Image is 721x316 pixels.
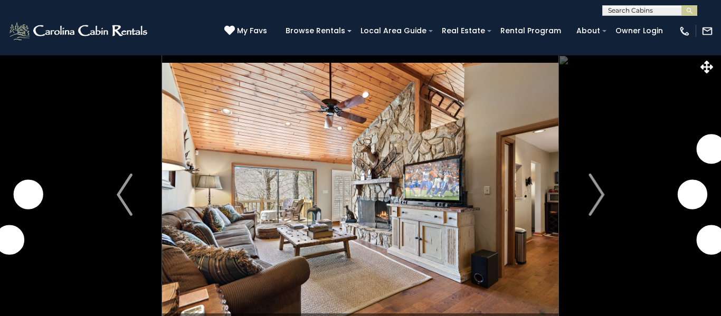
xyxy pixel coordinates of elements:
[117,174,132,216] img: arrow
[589,174,604,216] img: arrow
[8,21,150,42] img: White-1-2.png
[679,25,690,37] img: phone-regular-white.png
[495,23,566,39] a: Rental Program
[280,23,350,39] a: Browse Rentals
[224,25,270,37] a: My Favs
[437,23,490,39] a: Real Estate
[355,23,432,39] a: Local Area Guide
[701,25,713,37] img: mail-regular-white.png
[571,23,605,39] a: About
[237,25,267,36] span: My Favs
[610,23,668,39] a: Owner Login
